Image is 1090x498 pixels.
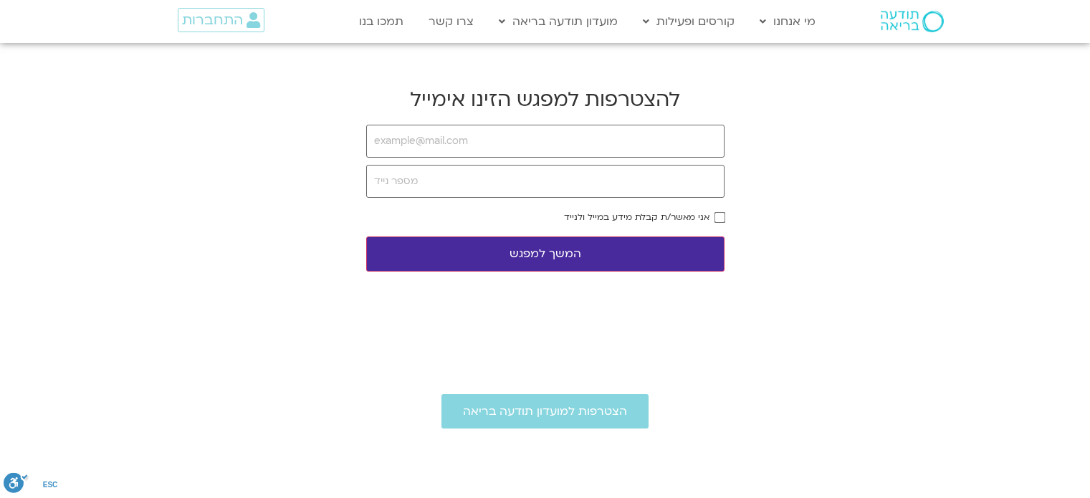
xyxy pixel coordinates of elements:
[492,8,625,35] a: מועדון תודעה בריאה
[182,12,243,28] span: התחברות
[463,405,627,418] span: הצטרפות למועדון תודעה בריאה
[366,165,725,198] input: מספר נייד
[421,8,481,35] a: צרו קשר
[178,8,264,32] a: התחברות
[441,394,649,428] a: הצטרפות למועדון תודעה בריאה
[636,8,742,35] a: קורסים ופעילות
[366,236,725,272] button: המשך למפגש
[366,125,725,158] input: example@mail.com
[366,86,725,113] h2: להצטרפות למפגש הזינו אימייל
[881,11,944,32] img: תודעה בריאה
[352,8,411,35] a: תמכו בנו
[564,212,709,222] label: אני מאשר/ת קבלת מידע במייל ולנייד
[752,8,823,35] a: מי אנחנו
